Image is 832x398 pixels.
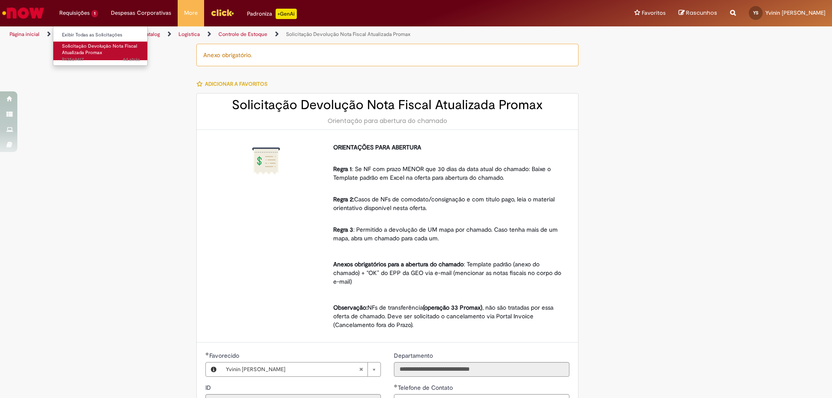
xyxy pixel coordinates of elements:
span: Favoritos [642,9,666,17]
span: Yvinin [PERSON_NAME] [226,362,359,376]
div: Orientação para abertura do chamado [205,116,569,125]
img: click_logo_yellow_360x200.png [211,6,234,19]
ul: Trilhas de página [6,26,548,42]
span: Requisições [59,9,90,17]
span: Rascunhos [686,9,717,17]
p: : Se NF com prazo MENOR que 30 dias da data atual do chamado: Baixe o Template padrão em Excel na... [333,156,563,182]
time: 26/09/2025 09:39:27 [123,56,140,63]
strong: Regra 2: [333,195,354,203]
span: Telefone de Contato [398,384,455,392]
strong: Regra 3 [333,226,353,233]
span: Yvinin [PERSON_NAME] [765,9,825,16]
a: Rascunhos [679,9,717,17]
strong: Anexos obrigatórios para a abertura do chamado [333,260,464,268]
p: +GenAi [276,9,297,19]
a: Logistica [179,31,200,38]
button: Favorecido, Visualizar este registro Yvinin Karoline Araujo Da Silva [206,362,221,376]
div: Anexo obrigatório. [196,44,578,66]
span: : Permitido a devolução de UM mapa por chamado. Caso tenha mais de um mapa, abra um chamado para ... [333,226,559,242]
a: Solicitação Devolução Nota Fiscal Atualizada Promax [286,31,410,38]
input: Departamento [394,362,569,377]
ul: Requisições [53,26,148,66]
strong: (operação 33 Promax) [423,304,482,311]
h2: Solicitação Devolução Nota Fiscal Atualizada Promax [205,98,569,112]
p: NFs de transferência , não são tratadas por essa oferta de chamado. Deve ser solicitado o cancela... [333,303,563,329]
img: Solicitação Devolução Nota Fiscal Atualizada Promax [252,147,280,175]
label: Somente leitura - ID [205,383,213,392]
span: 1 [91,10,98,17]
a: Controle de Estoque [218,31,267,38]
span: Necessários - Favorecido [209,352,241,359]
span: More [184,9,198,17]
span: YS [753,10,758,16]
span: Somente leitura - ID [205,384,213,392]
button: Adicionar a Favoritos [196,75,272,93]
span: Despesas Corporativas [111,9,171,17]
strong: Regra 1 [333,165,352,173]
span: Obrigatório Preenchido [205,352,209,356]
div: Padroniza [247,9,297,19]
strong: ORIENTAÇÕES PARA ABERTURA [333,143,421,151]
span: 4d atrás [123,56,140,63]
span: Solicitação Devolução Nota Fiscal Atualizada Promax [62,43,137,56]
span: Somente leitura - Departamento [394,352,435,359]
p: : Template padrão (anexo do chamado) + “OK” do EPP da GEO via e-mail (mencionar as notas fiscais ... [333,260,563,286]
abbr: Limpar campo Favorecido [354,362,367,376]
strong: Observação: [333,304,367,311]
label: Somente leitura - Departamento [394,351,435,360]
span: R13569417 [62,56,140,63]
a: Yvinin [PERSON_NAME]Limpar campo Favorecido [221,362,380,376]
a: Exibir Todas as Solicitações [53,30,149,40]
span: Adicionar a Favoritos [205,81,267,87]
img: ServiceNow [1,4,45,22]
a: Página inicial [10,31,39,38]
a: Aberto R13569417 : Solicitação Devolução Nota Fiscal Atualizada Promax [53,42,149,60]
p: Casos de NFs de comodato/consignação e com título pago, leia o material orientativo disponível ne... [333,186,563,212]
span: Obrigatório Preenchido [394,384,398,388]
